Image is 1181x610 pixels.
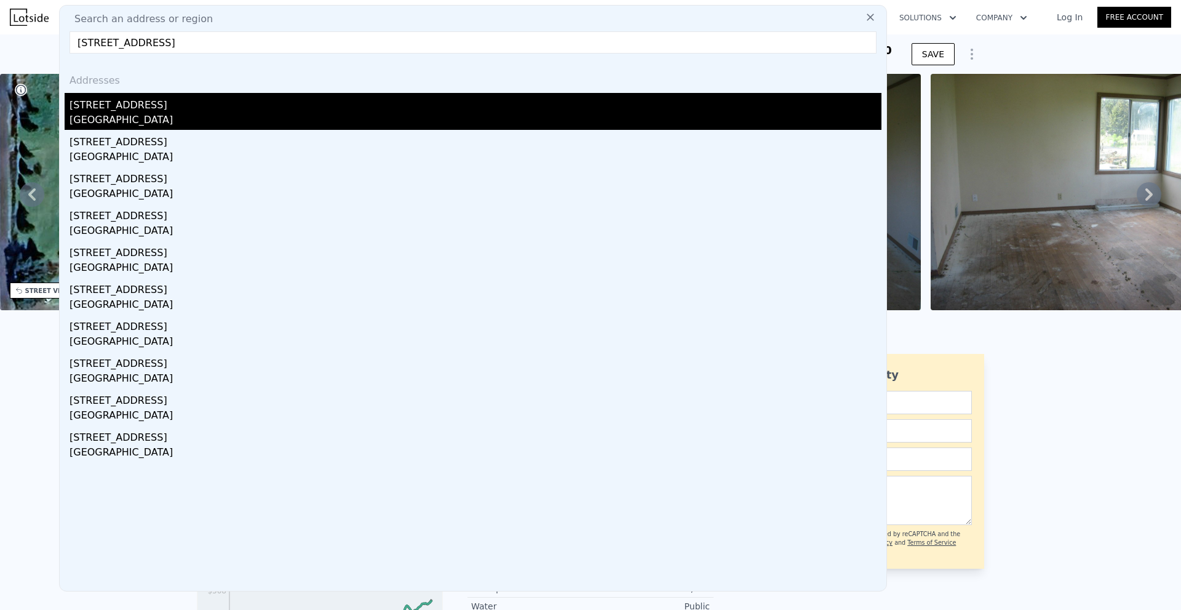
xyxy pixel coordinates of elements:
[70,315,881,334] div: [STREET_ADDRESS]
[25,286,71,295] div: STREET VIEW
[70,260,881,278] div: [GEOGRAPHIC_DATA]
[70,334,881,351] div: [GEOGRAPHIC_DATA]
[70,113,881,130] div: [GEOGRAPHIC_DATA]
[70,408,881,425] div: [GEOGRAPHIC_DATA]
[70,351,881,371] div: [STREET_ADDRESS]
[70,297,881,315] div: [GEOGRAPHIC_DATA]
[70,31,877,54] input: Enter an address, city, region, neighborhood or zip code
[70,130,881,150] div: [STREET_ADDRESS]
[70,93,881,113] div: [STREET_ADDRESS]
[207,587,226,595] tspan: $308
[70,150,881,167] div: [GEOGRAPHIC_DATA]
[960,42,984,66] button: Show Options
[70,223,881,241] div: [GEOGRAPHIC_DATA]
[1097,7,1171,28] a: Free Account
[10,9,49,26] img: Lotside
[70,445,881,462] div: [GEOGRAPHIC_DATA]
[912,43,955,65] button: SAVE
[70,167,881,187] div: [STREET_ADDRESS]
[830,530,972,556] div: This site is protected by reCAPTCHA and the Google and apply.
[70,241,881,260] div: [STREET_ADDRESS]
[65,63,881,93] div: Addresses
[70,425,881,445] div: [STREET_ADDRESS]
[889,7,966,29] button: Solutions
[70,388,881,408] div: [STREET_ADDRESS]
[1042,11,1097,23] a: Log In
[70,278,881,297] div: [STREET_ADDRESS]
[70,204,881,223] div: [STREET_ADDRESS]
[907,539,956,546] a: Terms of Service
[65,12,213,26] span: Search an address or region
[966,7,1037,29] button: Company
[70,187,881,204] div: [GEOGRAPHIC_DATA]
[70,371,881,388] div: [GEOGRAPHIC_DATA]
